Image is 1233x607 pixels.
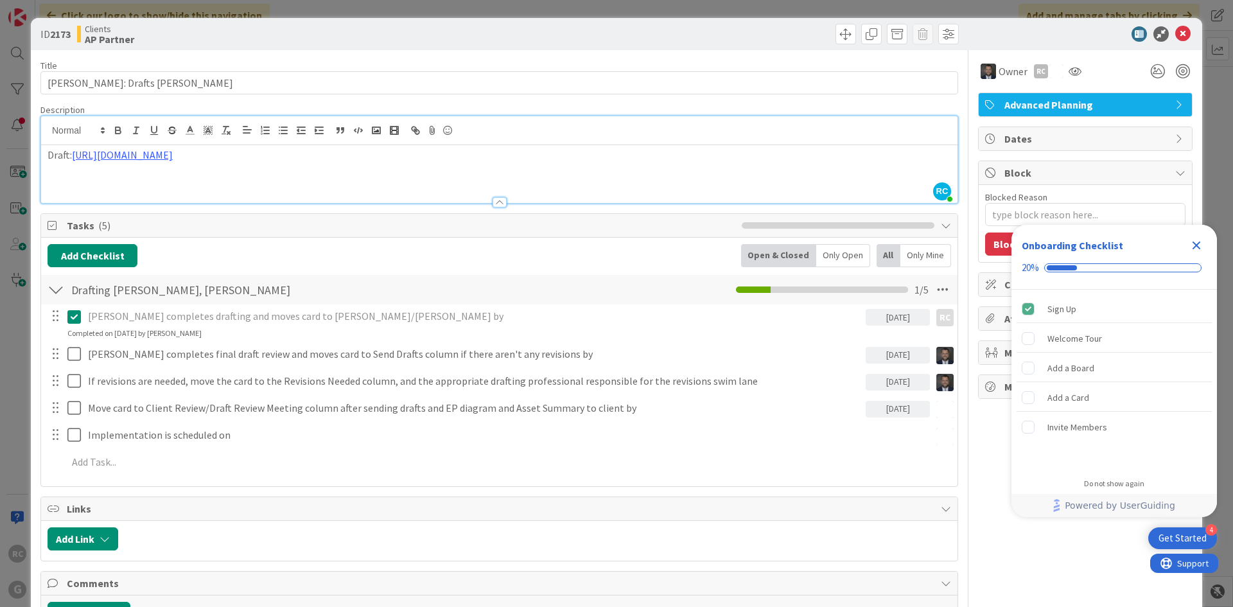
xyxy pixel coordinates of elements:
div: 4 [1205,524,1217,536]
span: 1 / 5 [914,282,929,297]
span: Metrics [1004,379,1169,394]
span: Block [1004,165,1169,180]
div: Sign Up [1047,301,1076,317]
input: type card name here... [40,71,958,94]
div: Add a Board [1047,360,1094,376]
span: Comments [67,576,934,591]
div: 20% [1022,262,1039,274]
button: Add Link [48,527,118,550]
div: Checklist progress: 20% [1022,262,1207,274]
div: Welcome Tour is incomplete. [1017,324,1212,353]
div: Invite Members [1047,419,1107,435]
div: Open & Closed [741,244,816,267]
label: Blocked Reason [985,191,1047,203]
div: Completed on [DATE] by [PERSON_NAME] [67,328,202,339]
span: Mirrors [1004,345,1169,360]
div: Do not show again [1084,479,1144,489]
div: [DATE] [866,309,930,326]
span: Dates [1004,131,1169,146]
div: [DATE] [866,374,930,391]
div: Open Get Started checklist, remaining modules: 4 [1148,527,1217,549]
span: Links [67,501,934,516]
div: Checklist Container [1011,225,1217,517]
div: Close Checklist [1186,235,1207,256]
p: Implementation is scheduled on [88,428,925,443]
div: Add a Board is incomplete. [1017,354,1212,382]
a: [URL][DOMAIN_NAME] [72,148,173,161]
b: AP Partner [85,34,134,44]
div: [DATE] [866,401,930,418]
span: Custom Fields [1004,277,1169,292]
div: Sign Up is complete. [1017,295,1212,323]
span: ID [40,26,71,42]
span: Tasks [67,218,735,233]
span: RC [933,182,951,200]
b: 2173 [50,28,71,40]
p: Move card to Client Review/Draft Review Meeting column after sending drafts and EP diagram and As... [88,401,861,416]
div: Footer [1011,494,1217,517]
button: Add Checklist [48,244,137,267]
div: Get Started [1159,532,1207,545]
img: JW [936,347,954,364]
a: Powered by UserGuiding [1018,494,1211,517]
span: Clients [85,24,134,34]
label: Title [40,60,57,71]
p: If revisions are needed, move the card to the Revisions Needed column, and the appropriate drafti... [88,374,861,389]
div: All [877,244,900,267]
div: [DATE] [866,347,930,364]
img: MW [936,401,954,418]
div: RC [936,309,954,326]
div: Only Mine [900,244,951,267]
div: Add a Card is incomplete. [1017,383,1212,412]
div: RC [1034,64,1048,78]
span: Support [27,2,58,17]
img: JW [936,374,954,391]
img: JW [981,64,996,79]
span: Advanced Planning [1004,97,1169,112]
div: Add a Card [1047,390,1089,405]
p: [PERSON_NAME] completes drafting and moves card to [PERSON_NAME]/[PERSON_NAME] by [88,309,861,324]
span: Attachments [1004,311,1169,326]
button: Block [985,233,1029,256]
div: Checklist items [1011,290,1217,470]
div: Invite Members is incomplete. [1017,413,1212,441]
div: Only Open [816,244,870,267]
img: MW [1049,64,1063,78]
p: Draft: [48,148,951,163]
span: ( 5 ) [98,219,110,232]
span: Powered by UserGuiding [1065,498,1175,513]
input: Add Checklist... [67,278,356,301]
div: Onboarding Checklist [1022,238,1123,253]
p: [PERSON_NAME] completes final draft review and moves card to Send Drafts column if there aren't a... [88,347,861,362]
span: Description [40,104,85,116]
span: Owner [999,64,1027,79]
img: MW [936,428,954,445]
div: Welcome Tour [1047,331,1102,346]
